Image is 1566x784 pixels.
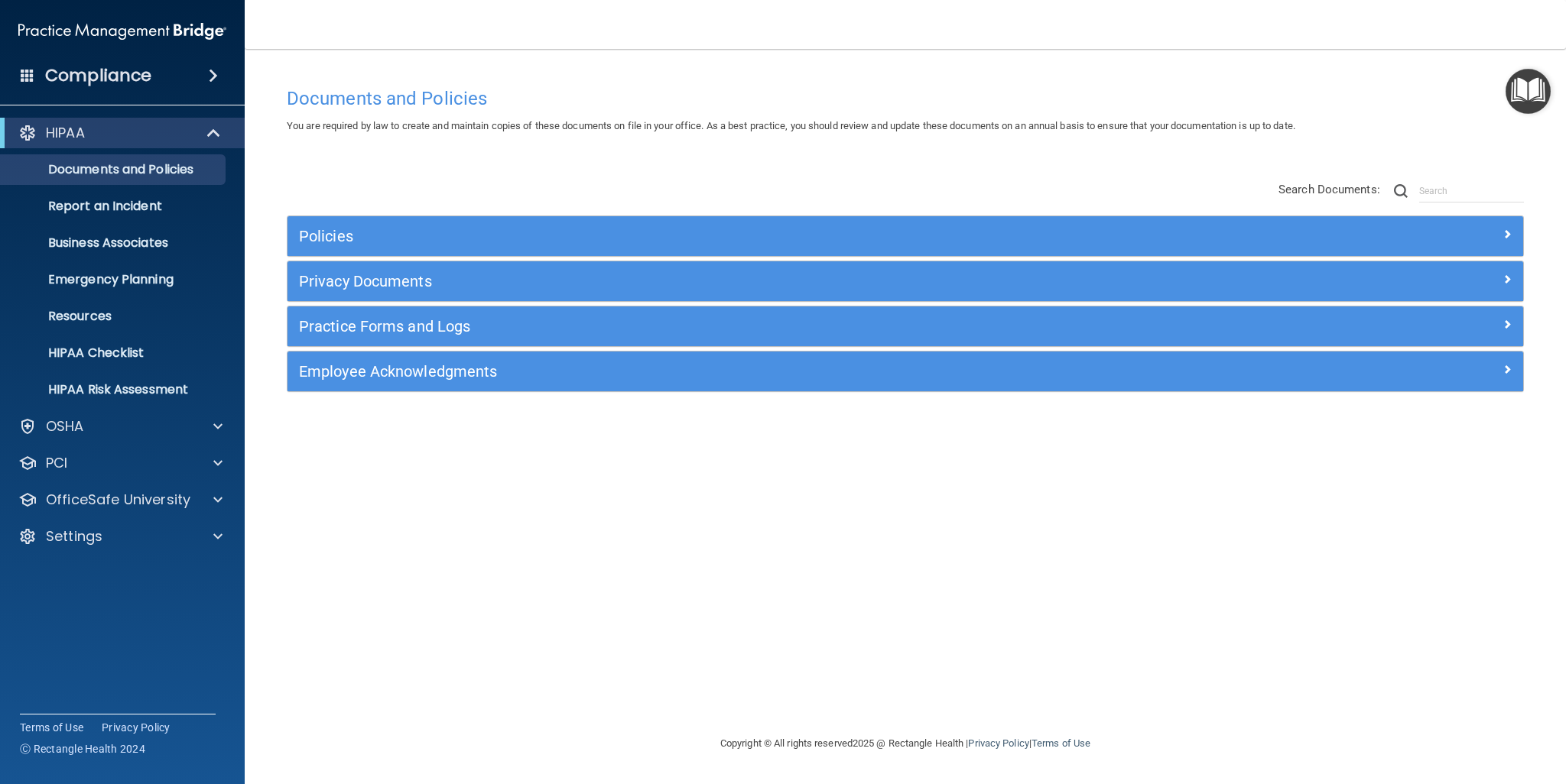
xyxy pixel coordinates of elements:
a: Privacy Documents [299,269,1512,293]
p: HIPAA [46,124,85,142]
p: HIPAA Checklist [10,345,219,361]
p: Emergency Planning [10,272,219,287]
p: Settings [46,527,102,546]
span: You are required by law to create and maintain copies of these documents on file in your office. ... [287,120,1295,131]
p: HIPAA Risk Assessment [10,382,219,397]
a: Settings [18,527,223,546]
h5: Practice Forms and Logs [299,318,1203,335]
a: Privacy Policy [102,720,171,735]
p: PCI [46,454,67,472]
a: Privacy Policy [968,737,1028,749]
p: Report an Incident [10,199,219,214]
input: Search [1419,180,1524,202]
p: OfficeSafe University [46,491,190,509]
a: PCI [18,454,223,472]
img: PMB logo [18,16,226,47]
p: Resources [10,309,219,324]
a: Practice Forms and Logs [299,314,1512,339]
h5: Employee Acknowledgments [299,363,1203,380]
button: Open Resource Center [1506,69,1551,114]
a: HIPAA [18,124,222,142]
a: Terms of Use [20,720,83,735]
a: OfficeSafe University [18,491,223,509]
h4: Documents and Policies [287,89,1524,109]
img: ic-search.3b580494.png [1394,184,1408,198]
span: Ⓒ Rectangle Health 2024 [20,741,145,756]
p: OSHA [46,417,84,436]
h4: Compliance [45,65,151,86]
a: Terms of Use [1032,737,1090,749]
h5: Privacy Documents [299,273,1203,290]
h5: Policies [299,228,1203,245]
span: Search Documents: [1278,183,1380,196]
a: OSHA [18,417,223,436]
a: Employee Acknowledgments [299,359,1512,384]
p: Documents and Policies [10,162,219,177]
a: Policies [299,224,1512,248]
p: Business Associates [10,235,219,251]
div: Copyright © All rights reserved 2025 @ Rectangle Health | | [626,719,1184,768]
